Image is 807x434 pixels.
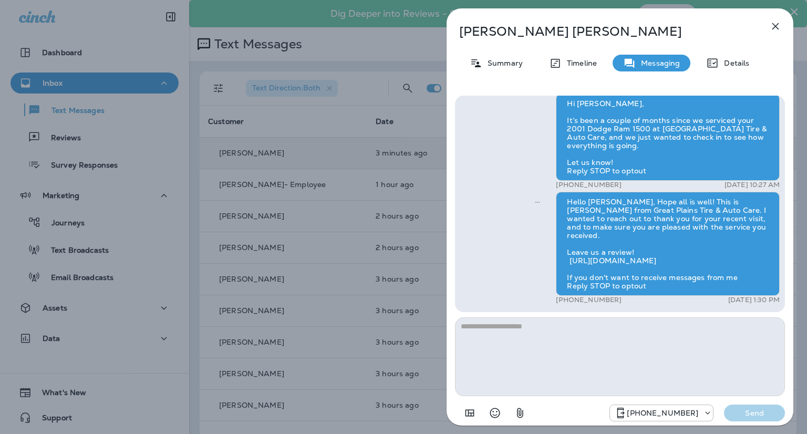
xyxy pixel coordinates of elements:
[556,296,622,304] p: [PHONE_NUMBER]
[535,197,540,206] span: Sent
[484,402,505,423] button: Select an emoji
[636,59,680,67] p: Messaging
[725,181,780,189] p: [DATE] 10:27 AM
[719,59,749,67] p: Details
[562,59,597,67] p: Timeline
[459,24,746,39] p: [PERSON_NAME] [PERSON_NAME]
[482,59,523,67] p: Summary
[459,402,480,423] button: Add in a premade template
[556,181,622,189] p: [PHONE_NUMBER]
[556,192,780,296] div: Hello [PERSON_NAME], Hope all is well! This is [PERSON_NAME] from Great Plains Tire & Auto Care. ...
[610,407,713,419] div: +1 (918) 203-8556
[627,409,698,417] p: [PHONE_NUMBER]
[556,94,780,181] div: Hi [PERSON_NAME], It’s been a couple of months since we serviced your 2001 Dodge Ram 1500 at [GEO...
[728,296,780,304] p: [DATE] 1:30 PM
